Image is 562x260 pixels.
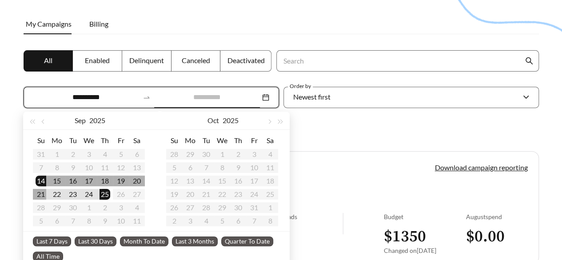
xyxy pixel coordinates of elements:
[384,227,466,247] h3: $ 1350
[466,227,528,247] h3: $ 0.00
[68,189,78,200] div: 23
[227,56,264,64] span: Deactivated
[198,133,214,148] th: Tu
[246,133,262,148] th: Fr
[143,93,151,101] span: swap-right
[33,174,49,188] td: 2025-09-14
[89,20,108,28] span: Billing
[33,188,49,201] td: 2025-09-21
[214,133,230,148] th: We
[84,176,94,186] div: 17
[26,20,72,28] span: My Campaigns
[81,133,97,148] th: We
[97,133,113,148] th: Th
[129,133,145,148] th: Sa
[100,176,110,186] div: 18
[182,56,210,64] span: Canceled
[182,133,198,148] th: Mo
[240,227,343,247] h3: 0
[33,133,49,148] th: Su
[166,133,182,148] th: Su
[113,174,129,188] td: 2025-09-19
[132,176,142,186] div: 20
[49,188,65,201] td: 2025-09-22
[75,112,86,129] button: Sep
[525,57,533,65] span: search
[36,176,46,186] div: 14
[85,56,110,64] span: Enabled
[49,133,65,148] th: Mo
[65,133,81,148] th: Tu
[81,174,97,188] td: 2025-09-17
[384,213,466,220] div: Budget
[65,188,81,201] td: 2025-09-23
[172,236,218,246] span: Last 3 Months
[89,112,105,129] button: 2025
[384,247,466,254] div: Changed on [DATE]
[97,188,113,201] td: 2025-09-25
[435,163,528,172] a: Download campaign reporting
[100,189,110,200] div: 25
[240,213,343,220] div: Direct calls from ads
[221,236,273,246] span: Quarter To Date
[52,176,62,186] div: 15
[84,189,94,200] div: 24
[143,93,151,101] span: to
[207,112,219,129] button: Oct
[129,174,145,188] td: 2025-09-20
[36,189,46,200] div: 21
[81,188,97,201] td: 2025-09-24
[52,189,62,200] div: 22
[33,236,71,246] span: Last 7 Days
[466,213,528,220] div: August spend
[65,174,81,188] td: 2025-09-16
[129,56,164,64] span: Delinquent
[116,176,126,186] div: 19
[49,174,65,188] td: 2025-09-15
[68,176,78,186] div: 16
[223,112,239,129] button: 2025
[230,133,246,148] th: Th
[262,133,278,148] th: Sa
[293,92,331,101] span: Newest first
[97,174,113,188] td: 2025-09-18
[120,236,168,246] span: Month To Date
[113,133,129,148] th: Fr
[75,236,116,246] span: Last 30 Days
[44,56,52,64] span: All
